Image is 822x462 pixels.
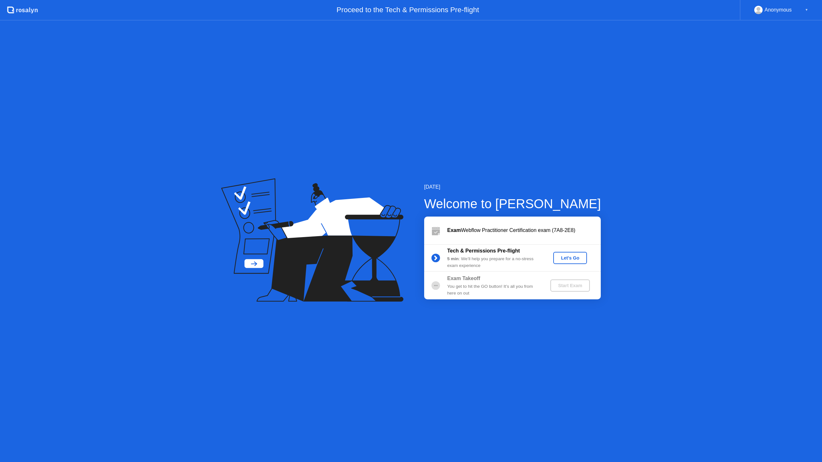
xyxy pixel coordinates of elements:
div: Start Exam [553,283,587,288]
div: Webflow Practitioner Certification exam (7A8-2E8) [447,227,601,234]
div: Let's Go [556,255,584,261]
div: Welcome to [PERSON_NAME] [424,194,601,213]
div: : We’ll help you prepare for a no-stress exam experience [447,256,540,269]
button: Let's Go [553,252,587,264]
button: Start Exam [550,279,590,292]
div: You get to hit the GO button! It’s all you from here on out [447,283,540,296]
b: 5 min [447,256,459,261]
b: Exam [447,227,461,233]
b: Exam Takeoff [447,276,480,281]
div: ▼ [805,6,808,14]
div: Anonymous [765,6,792,14]
div: [DATE] [424,183,601,191]
b: Tech & Permissions Pre-flight [447,248,520,253]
